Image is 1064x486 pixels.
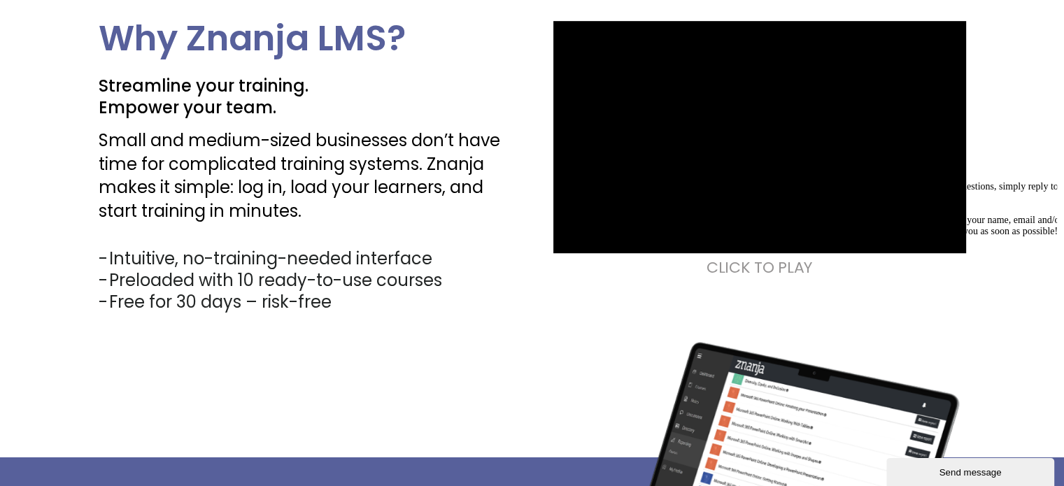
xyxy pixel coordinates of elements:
h2: Why Znanja LMS? [99,21,511,56]
iframe: vimeo Video Player [553,21,966,253]
h2: Streamline your training. Empower your team. [99,75,511,118]
p: Small and medium-sized businesses don’t have time for complicated training systems. Znanja makes ... [99,129,511,222]
li: Free for 30 days – risk-free [109,291,511,313]
iframe: chat widget [805,176,1057,451]
li: Intuitive, no-training-needed interface [109,248,511,269]
span: Welcome to Velsoft! If you have any questions, simply reply to this message. Not feeling chatty? ... [6,6,257,61]
li: Preloaded with 10 ready-to-use courses [109,269,511,291]
iframe: chat widget [886,455,1057,486]
div: Welcome to Velsoft! If you have any questions, simply reply to this message.Not feeling chatty? F... [6,6,257,62]
p: CLICK TO PLAY [553,260,966,276]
